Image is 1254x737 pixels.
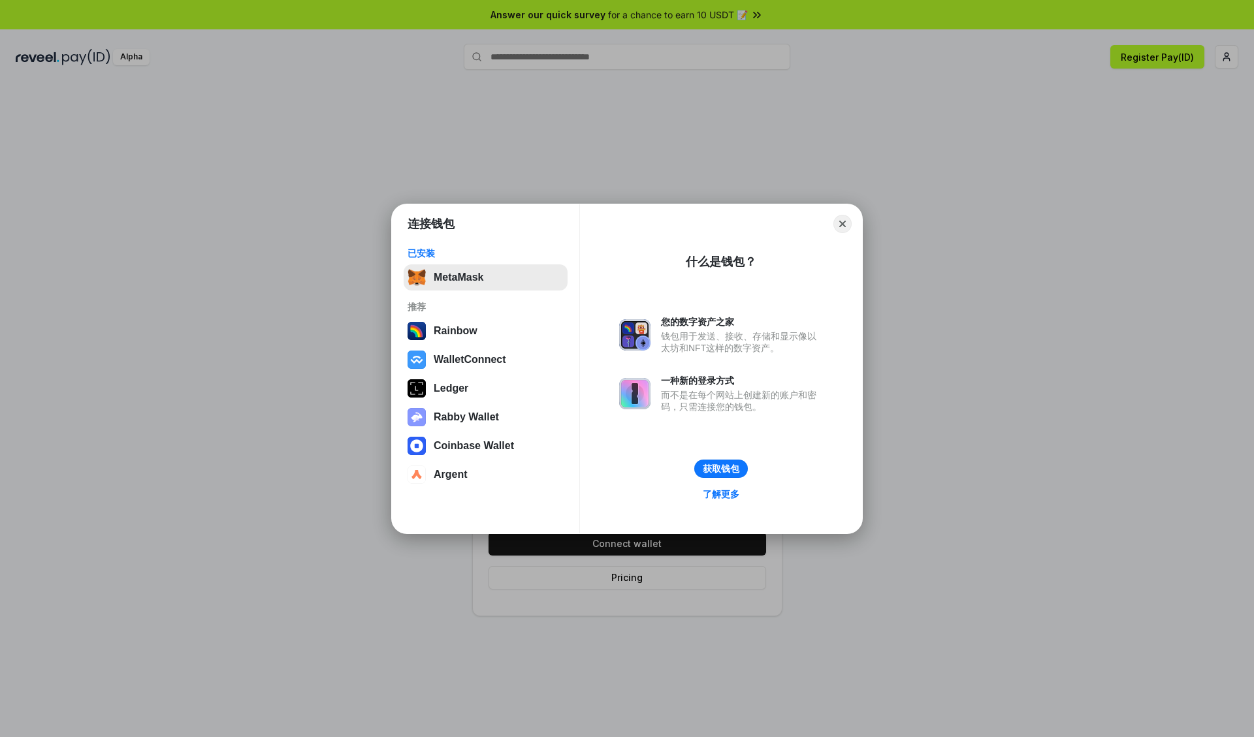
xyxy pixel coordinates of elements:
[408,351,426,369] img: svg+xml,%3Csvg%20width%3D%2228%22%20height%3D%2228%22%20viewBox%3D%220%200%2028%2028%22%20fill%3D...
[408,322,426,340] img: svg+xml,%3Csvg%20width%3D%22120%22%20height%3D%22120%22%20viewBox%3D%220%200%20120%20120%22%20fil...
[833,215,852,233] button: Close
[661,389,823,413] div: 而不是在每个网站上创建新的账户和密码，只需连接您的钱包。
[434,440,514,452] div: Coinbase Wallet
[434,272,483,283] div: MetaMask
[404,462,568,488] button: Argent
[408,268,426,287] img: svg+xml,%3Csvg%20fill%3D%22none%22%20height%3D%2233%22%20viewBox%3D%220%200%2035%2033%22%20width%...
[703,488,739,500] div: 了解更多
[619,378,651,409] img: svg+xml,%3Csvg%20xmlns%3D%22http%3A%2F%2Fwww.w3.org%2F2000%2Fsvg%22%20fill%3D%22none%22%20viewBox...
[408,379,426,398] img: svg+xml,%3Csvg%20xmlns%3D%22http%3A%2F%2Fwww.w3.org%2F2000%2Fsvg%22%20width%3D%2228%22%20height%3...
[703,463,739,475] div: 获取钱包
[404,375,568,401] button: Ledger
[404,433,568,459] button: Coinbase Wallet
[686,254,756,270] div: 什么是钱包？
[434,383,468,394] div: Ledger
[434,469,468,480] div: Argent
[434,354,506,366] div: WalletConnect
[661,330,823,354] div: 钱包用于发送、接收、存储和显示像以太坊和NFT这样的数字资产。
[404,347,568,373] button: WalletConnect
[408,216,455,232] h1: 连接钱包
[408,437,426,455] img: svg+xml,%3Csvg%20width%3D%2228%22%20height%3D%2228%22%20viewBox%3D%220%200%2028%2028%22%20fill%3D...
[404,318,568,344] button: Rainbow
[408,301,564,313] div: 推荐
[619,319,651,351] img: svg+xml,%3Csvg%20xmlns%3D%22http%3A%2F%2Fwww.w3.org%2F2000%2Fsvg%22%20fill%3D%22none%22%20viewBox...
[434,411,499,423] div: Rabby Wallet
[695,486,747,503] a: 了解更多
[408,247,564,259] div: 已安装
[408,465,426,484] img: svg+xml,%3Csvg%20width%3D%2228%22%20height%3D%2228%22%20viewBox%3D%220%200%2028%2028%22%20fill%3D...
[404,264,568,290] button: MetaMask
[404,404,568,430] button: Rabby Wallet
[661,316,823,328] div: 您的数字资产之家
[434,325,477,337] div: Rainbow
[661,375,823,386] div: 一种新的登录方式
[408,408,426,426] img: svg+xml,%3Csvg%20xmlns%3D%22http%3A%2F%2Fwww.w3.org%2F2000%2Fsvg%22%20fill%3D%22none%22%20viewBox...
[694,460,748,478] button: 获取钱包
